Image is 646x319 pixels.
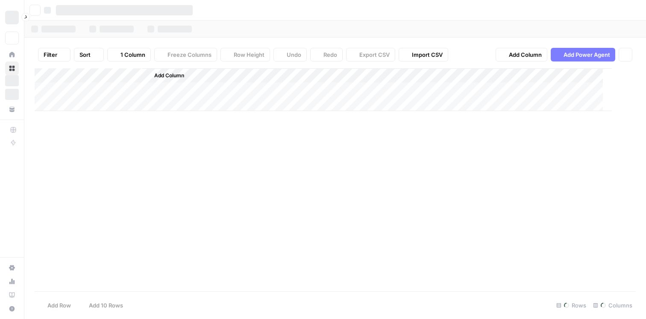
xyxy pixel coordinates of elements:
[412,50,443,59] span: Import CSV
[399,48,448,61] button: Import CSV
[564,50,610,59] span: Add Power Agent
[167,50,211,59] span: Freeze Columns
[273,48,307,61] button: Undo
[5,61,19,75] a: Browse
[5,302,19,316] button: Help + Support
[590,299,636,312] div: Columns
[5,48,19,61] a: Home
[509,50,542,59] span: Add Column
[107,48,151,61] button: 1 Column
[359,50,390,59] span: Export CSV
[76,299,128,312] button: Add 10 Rows
[44,50,57,59] span: Filter
[35,299,76,312] button: Add Row
[496,48,547,61] button: Add Column
[234,50,264,59] span: Row Height
[154,48,217,61] button: Freeze Columns
[346,48,395,61] button: Export CSV
[120,50,145,59] span: 1 Column
[5,275,19,288] a: Usage
[5,102,19,116] a: Your Data
[553,299,590,312] div: Rows
[5,261,19,275] a: Settings
[310,48,343,61] button: Redo
[154,72,184,79] span: Add Column
[143,70,188,81] button: Add Column
[287,50,301,59] span: Undo
[323,50,337,59] span: Redo
[89,301,123,310] span: Add 10 Rows
[47,301,71,310] span: Add Row
[79,50,91,59] span: Sort
[38,48,70,61] button: Filter
[74,48,104,61] button: Sort
[5,288,19,302] a: Learning Hub
[551,48,615,61] button: Add Power Agent
[220,48,270,61] button: Row Height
